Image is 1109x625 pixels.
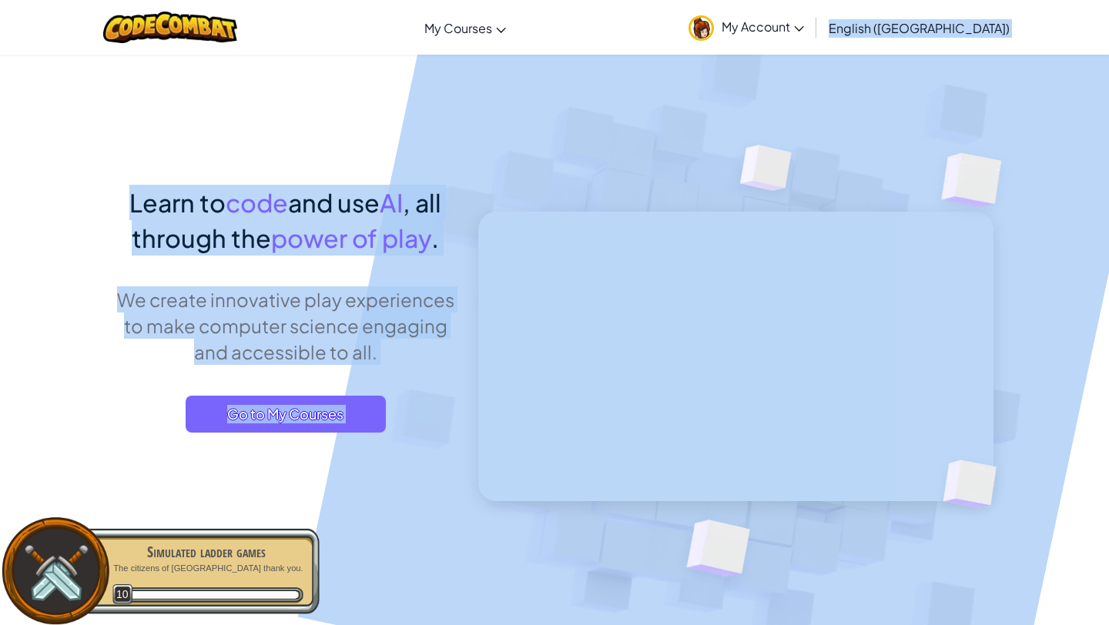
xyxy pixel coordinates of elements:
span: AI [380,187,403,218]
span: My Account [722,18,804,35]
img: Overlap cubes [911,115,1044,246]
span: power of play [271,222,431,253]
span: . [431,222,439,253]
img: swords.png [21,536,91,607]
span: and use [288,187,380,218]
a: Go to My Courses [186,396,386,433]
a: English ([GEOGRAPHIC_DATA]) [821,7,1017,48]
p: We create innovative play experiences to make computer science engaging and accessible to all. [116,286,455,365]
span: English ([GEOGRAPHIC_DATA]) [829,20,1010,36]
span: code [226,187,288,218]
span: My Courses [424,20,492,36]
span: 10 [112,584,133,605]
img: CodeCombat logo [103,12,238,43]
div: Simulated ladder games [109,541,303,563]
img: Overlap cubes [712,115,823,229]
img: Overlap cubes [649,487,787,615]
img: Overlap cubes [918,428,1034,540]
a: My Account [681,3,812,52]
img: avatar [689,15,714,41]
p: The citizens of [GEOGRAPHIC_DATA] thank you. [109,563,303,574]
span: Learn to [129,187,226,218]
a: My Courses [417,7,514,48]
